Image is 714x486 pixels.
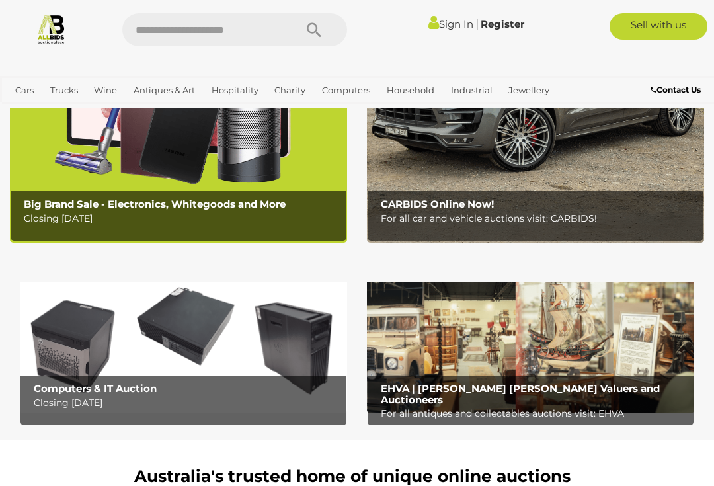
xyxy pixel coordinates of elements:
[52,101,89,123] a: Sports
[381,79,440,101] a: Household
[20,269,347,413] a: Computers & IT Auction Computers & IT Auction Closing [DATE]
[610,13,708,40] a: Sell with us
[651,85,701,95] b: Contact Us
[367,269,694,413] a: EHVA | Evans Hastings Valuers and Auctioneers EHVA | [PERSON_NAME] [PERSON_NAME] Valuers and Auct...
[206,79,264,101] a: Hospitality
[446,79,498,101] a: Industrial
[24,198,286,210] b: Big Brand Sale - Electronics, Whitegoods and More
[89,79,122,101] a: Wine
[367,269,694,413] img: EHVA | Evans Hastings Valuers and Auctioneers
[20,269,347,413] img: Computers & IT Auction
[475,17,479,31] span: |
[95,101,199,123] a: [GEOGRAPHIC_DATA]
[428,18,473,30] a: Sign In
[381,405,688,422] p: For all antiques and collectables auctions visit: EHVA
[381,210,697,227] p: For all car and vehicle auctions visit: CARBIDS!
[281,13,347,46] button: Search
[24,210,340,227] p: Closing [DATE]
[269,79,311,101] a: Charity
[10,101,46,123] a: Office
[10,79,39,101] a: Cars
[36,13,67,44] img: Allbids.com.au
[34,395,340,411] p: Closing [DATE]
[651,83,704,97] a: Contact Us
[45,79,83,101] a: Trucks
[503,79,555,101] a: Jewellery
[381,382,660,406] b: EHVA | [PERSON_NAME] [PERSON_NAME] Valuers and Auctioneers
[481,18,524,30] a: Register
[381,198,494,210] b: CARBIDS Online Now!
[34,382,157,395] b: Computers & IT Auction
[128,79,200,101] a: Antiques & Art
[317,79,376,101] a: Computers
[17,467,688,486] h1: Australia's trusted home of unique online auctions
